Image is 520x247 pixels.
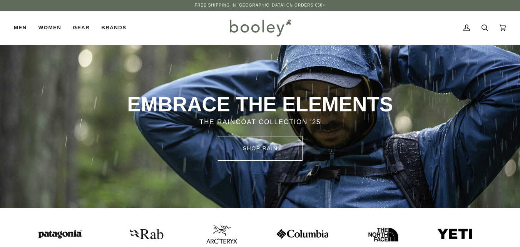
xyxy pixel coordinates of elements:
p: Free Shipping in [GEOGRAPHIC_DATA] on Orders €50+ [195,2,325,8]
p: EMBRACE THE ELEMENTS [109,92,411,117]
a: SHOP rain [218,136,303,161]
p: THE RAINCOAT COLLECTION '25 [109,117,411,127]
a: Women [33,11,67,45]
a: Brands [95,11,132,45]
a: Gear [67,11,95,45]
span: Brands [101,24,126,32]
img: Booley [226,17,294,39]
span: Men [14,24,27,32]
a: Men [14,11,33,45]
span: Gear [73,24,90,32]
span: Women [38,24,61,32]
